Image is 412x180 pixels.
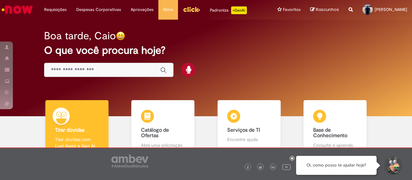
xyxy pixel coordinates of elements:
[44,45,368,56] h2: O que você procura hoje?
[55,127,84,133] b: Tirar dúvidas
[44,30,116,42] h2: Boa tarde, Caio
[271,166,275,169] img: logo_footer_linkedin.png
[163,6,173,13] span: More
[383,156,402,175] button: Iniciar Conversa de Suporte
[313,142,357,148] p: Consulte e aprenda
[282,163,291,171] img: logo_footer_youtube.png
[120,100,206,156] a: Catálogo de Ofertas Abra uma solicitação
[183,5,200,14] img: click_logo_yellow_360x200.png
[131,6,154,13] span: Aprovações
[1,3,34,16] img: ServiceNow
[313,127,347,139] b: Base de Conhecimento
[259,166,262,169] img: logo_footer_twitter.png
[292,100,379,156] a: Base de Conhecimento Consulte e aprenda
[76,6,121,13] span: Despesas Corporativas
[34,100,120,156] a: Tirar dúvidas Tirar dúvidas com Lupi Assist e Gen Ai
[111,155,148,167] img: logo_footer_ambev_rotulo_gray.png
[141,127,169,139] b: Catálogo de Ofertas
[283,6,301,13] span: Favoritos
[375,7,407,12] span: [PERSON_NAME]
[141,142,185,148] p: Abra uma solicitação
[296,156,377,175] div: Oi, como posso te ajudar hoje?
[227,136,271,143] p: Encontre ajuda
[206,100,292,156] a: Serviços de TI Encontre ajuda
[316,6,339,13] span: Rascunhos
[227,127,260,133] b: Serviços de TI
[116,31,125,41] img: happy-face.png
[44,6,67,13] span: Requisições
[246,166,249,169] img: logo_footer_facebook.png
[231,6,247,14] p: +GenAi
[210,6,247,14] div: Padroniza
[55,136,99,149] p: Tirar dúvidas com Lupi Assist e Gen Ai
[310,7,339,13] a: Rascunhos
